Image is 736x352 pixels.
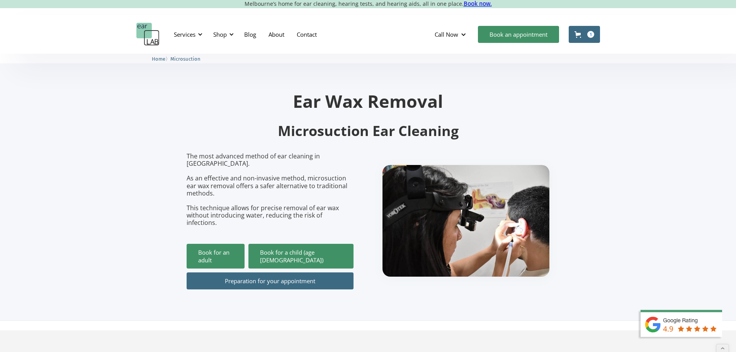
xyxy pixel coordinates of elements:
[428,23,474,46] div: Call Now
[174,31,195,38] div: Services
[170,55,201,62] a: Microsuction
[187,92,550,110] h1: Ear Wax Removal
[209,23,236,46] div: Shop
[238,23,262,46] a: Blog
[248,244,354,269] a: Book for a child (age [DEMOGRAPHIC_DATA])
[569,26,600,43] a: Open cart containing 1 items
[187,272,354,289] a: Preparation for your appointment
[262,23,291,46] a: About
[152,55,170,63] li: 〉
[587,31,594,38] div: 1
[170,56,201,62] span: Microsuction
[152,56,165,62] span: Home
[187,122,550,140] h2: Microsuction Ear Cleaning
[136,23,160,46] a: home
[152,55,165,62] a: Home
[478,26,559,43] a: Book an appointment
[291,23,323,46] a: Contact
[187,244,245,269] a: Book for an adult
[382,165,549,277] img: boy getting ear checked.
[435,31,458,38] div: Call Now
[213,31,227,38] div: Shop
[187,153,354,227] p: The most advanced method of ear cleaning in [GEOGRAPHIC_DATA]. As an effective and non-invasive m...
[169,23,205,46] div: Services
